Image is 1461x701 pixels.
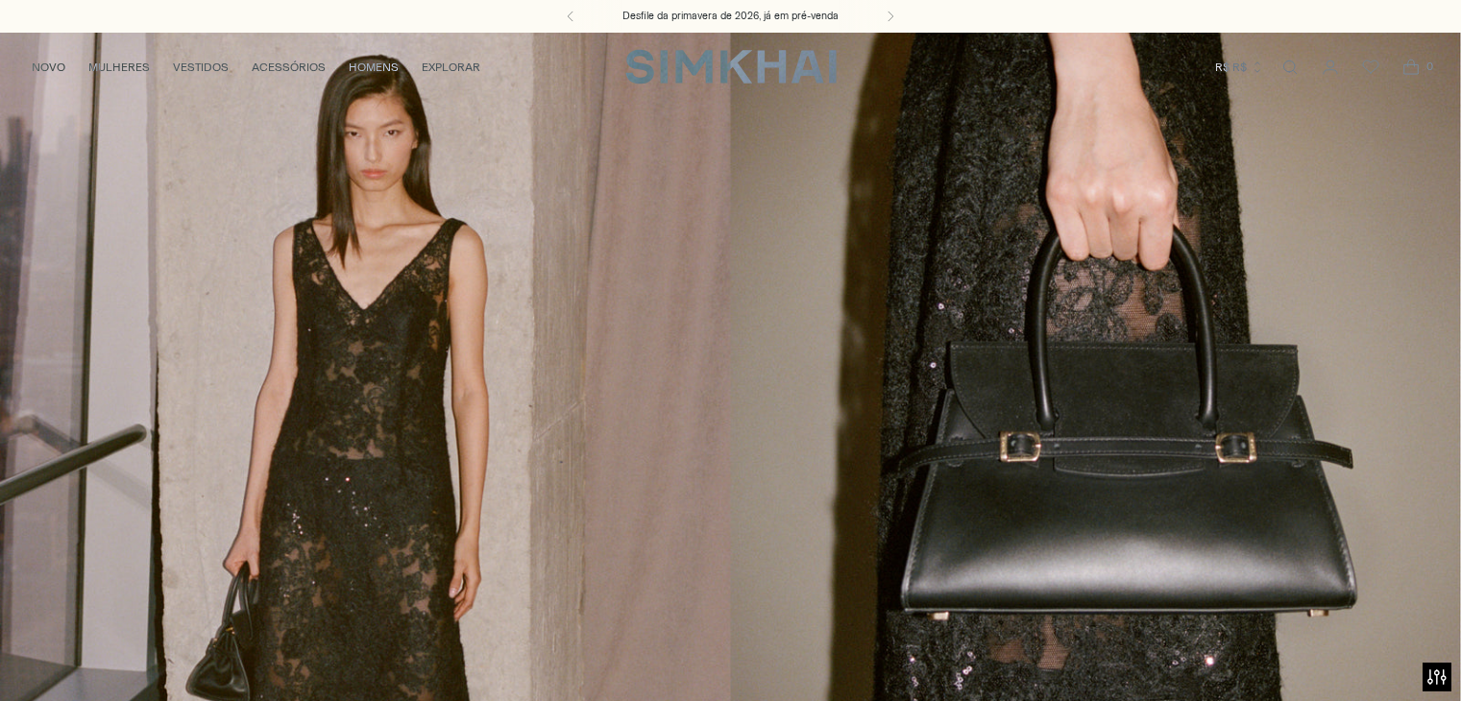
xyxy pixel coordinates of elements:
font: 0 [1426,60,1433,73]
a: Lista de desejos [1351,48,1390,86]
a: Vá para a página da conta [1311,48,1350,86]
a: NOVO [32,46,65,88]
a: Abrir modal de pesquisa [1271,48,1309,86]
a: MULHERES [88,46,150,88]
button: R$ R$ [1215,46,1264,88]
a: VESTIDOS [173,46,229,88]
a: SIMKHAI [625,48,837,85]
a: Modal de carrinho aberto [1392,48,1430,86]
a: HOMENS [349,46,399,88]
font: R$ R$ [1215,60,1247,74]
a: ACESSÓRIOS [252,46,326,88]
a: EXPLORAR [422,46,480,88]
